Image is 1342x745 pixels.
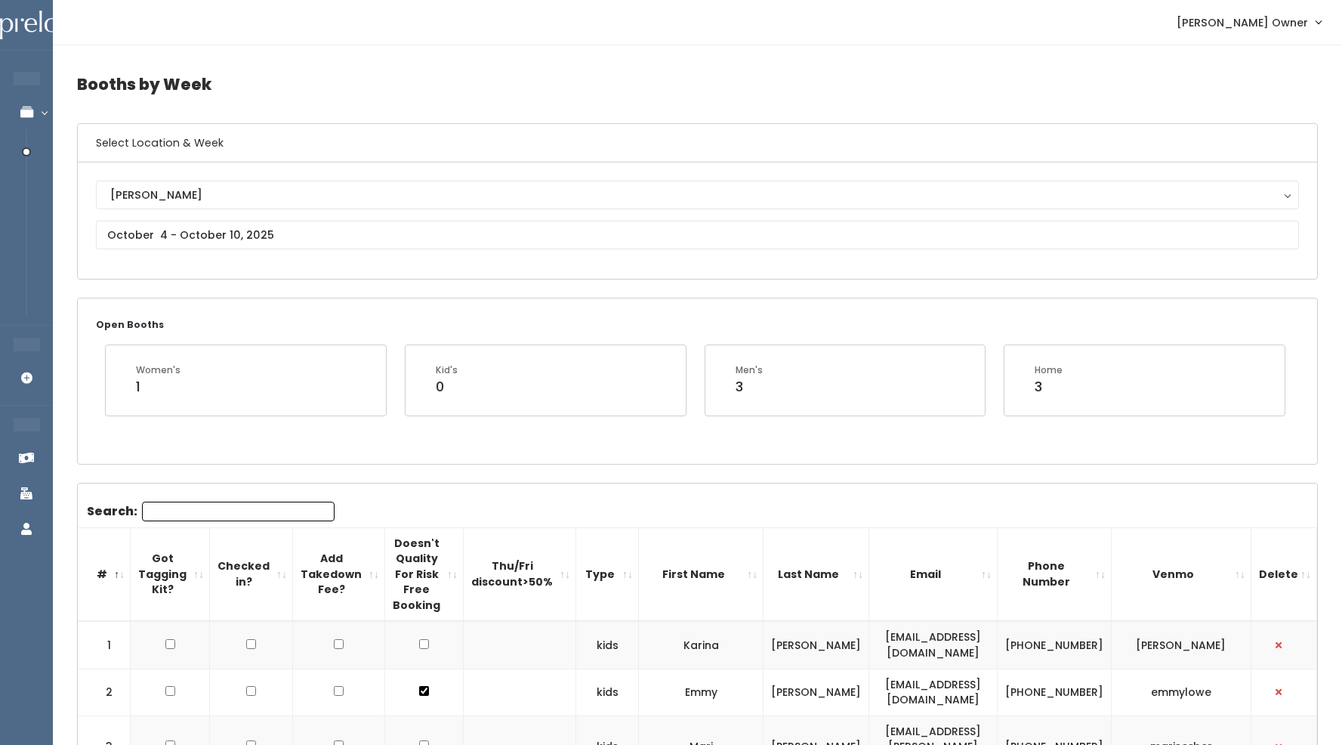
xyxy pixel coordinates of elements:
[1035,363,1063,377] div: Home
[1111,669,1251,716] td: emmylowe
[87,502,335,521] label: Search:
[136,363,180,377] div: Women's
[576,621,639,669] td: kids
[997,621,1111,669] td: [PHONE_NUMBER]
[764,669,869,716] td: [PERSON_NAME]
[1111,527,1251,621] th: Venmo: activate to sort column ascending
[639,527,764,621] th: First Name: activate to sort column ascending
[110,187,1285,203] div: [PERSON_NAME]
[78,621,131,669] td: 1
[142,502,335,521] input: Search:
[210,527,293,621] th: Checked in?: activate to sort column ascending
[96,221,1299,249] input: October 4 - October 10, 2025
[1251,527,1316,621] th: Delete: activate to sort column ascending
[576,669,639,716] td: kids
[639,669,764,716] td: Emmy
[1177,14,1308,31] span: [PERSON_NAME] Owner
[131,527,210,621] th: Got Tagging Kit?: activate to sort column ascending
[736,377,763,397] div: 3
[764,527,869,621] th: Last Name: activate to sort column ascending
[997,527,1111,621] th: Phone Number: activate to sort column ascending
[136,377,180,397] div: 1
[869,669,998,716] td: [EMAIL_ADDRESS][DOMAIN_NAME]
[1111,621,1251,669] td: [PERSON_NAME]
[436,363,458,377] div: Kid's
[997,669,1111,716] td: [PHONE_NUMBER]
[869,527,998,621] th: Email: activate to sort column ascending
[436,377,458,397] div: 0
[576,527,639,621] th: Type: activate to sort column ascending
[869,621,998,669] td: [EMAIL_ADDRESS][DOMAIN_NAME]
[96,181,1299,209] button: [PERSON_NAME]
[78,527,131,621] th: #: activate to sort column descending
[764,621,869,669] td: [PERSON_NAME]
[385,527,464,621] th: Doesn't Quality For Risk Free Booking : activate to sort column ascending
[78,124,1317,162] h6: Select Location & Week
[1035,377,1063,397] div: 3
[1162,6,1336,39] a: [PERSON_NAME] Owner
[464,527,576,621] th: Thu/Fri discount&gt;50%: activate to sort column ascending
[639,621,764,669] td: Karina
[78,669,131,716] td: 2
[293,527,385,621] th: Add Takedown Fee?: activate to sort column ascending
[736,363,763,377] div: Men's
[96,318,164,331] small: Open Booths
[77,63,1318,105] h4: Booths by Week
